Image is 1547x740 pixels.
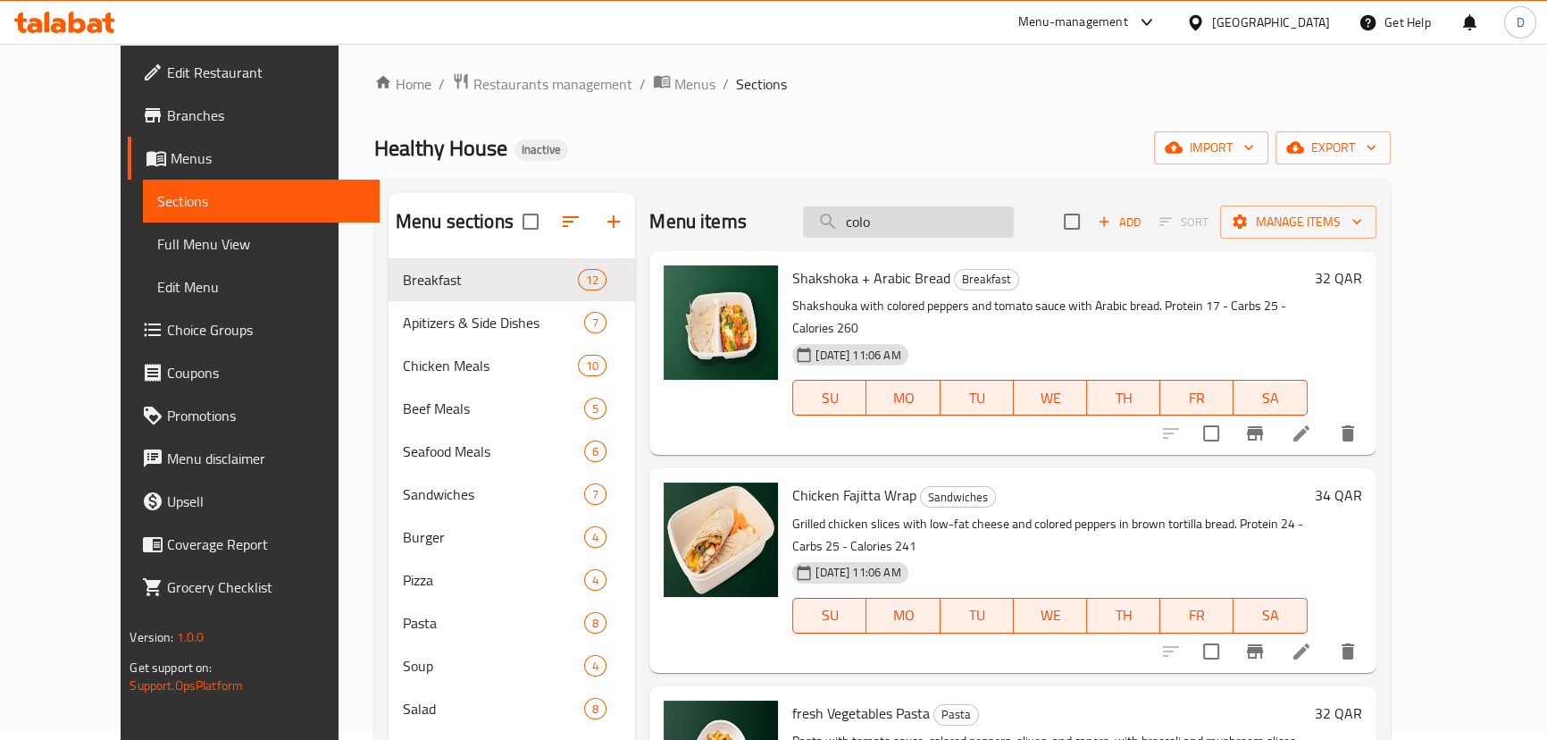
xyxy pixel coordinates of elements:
h6: 34 QAR [1315,483,1362,508]
span: 4 [585,529,606,546]
img: Shakshoka + Arabic Bread [664,265,778,380]
p: Grilled chicken slices with low-fat cheese and colored peppers in brown tortilla bread. Protein 2... [792,513,1307,558]
span: fresh Vegetables Pasta [792,700,930,727]
a: Choice Groups [128,308,379,351]
div: items [584,441,606,462]
span: Pasta [934,704,978,725]
span: Healthy House [374,128,507,168]
span: 7 [585,486,606,503]
span: Seafood Meals [403,441,584,462]
span: MO [874,385,932,411]
button: SA [1233,380,1307,416]
a: Branches [128,94,379,137]
div: Salad8 [389,687,635,730]
button: MO [866,380,940,416]
div: Pizza4 [389,559,635,601]
span: FR [1167,385,1226,411]
span: 5 [585,400,606,417]
button: SA [1233,598,1307,634]
a: Edit menu item [1291,641,1312,662]
span: Edit Menu [157,276,364,298]
a: Sections [143,180,379,223]
span: Breakfast [403,269,578,290]
div: Sandwiches [920,486,996,508]
span: Manage items [1234,211,1362,233]
a: Menu disclaimer [128,437,379,480]
span: Full Menu View [157,233,364,255]
span: SA [1241,602,1300,628]
button: FR [1160,380,1233,416]
span: Select section [1053,203,1091,240]
span: Pizza [403,569,584,591]
div: Menu-management [1018,12,1128,33]
div: Burger4 [389,516,635,559]
button: SU [792,598,866,634]
div: items [584,698,606,719]
h6: 32 QAR [1315,265,1362,290]
a: Menus [653,72,715,96]
span: TU [948,385,1007,411]
div: Pasta [403,612,584,634]
a: Home [374,73,431,95]
img: Chicken Fajitta Wrap [664,483,778,597]
input: search [803,206,1014,238]
nav: breadcrumb [374,72,1391,96]
button: Manage items [1220,206,1376,239]
span: TH [1094,385,1153,411]
span: Branches [167,105,364,126]
button: export [1275,131,1391,164]
span: 6 [585,443,606,460]
span: Apitizers & Side Dishes [403,312,584,333]
span: TU [948,602,1007,628]
div: Chicken Meals [403,355,578,376]
span: D [1516,13,1524,32]
div: items [578,269,606,290]
span: Get support on: [130,656,212,679]
span: Burger [403,526,584,548]
span: Coverage Report [167,534,364,555]
button: TH [1087,380,1160,416]
div: [GEOGRAPHIC_DATA] [1212,13,1330,32]
a: Promotions [128,394,379,437]
span: Soup [403,655,584,677]
span: 12 [579,272,606,289]
div: Beef Meals [403,398,584,419]
span: Choice Groups [167,319,364,341]
span: Salad [403,698,584,719]
a: Upsell [128,480,379,523]
button: MO [866,598,940,634]
h2: Menu sections [396,208,514,235]
span: 8 [585,701,606,718]
span: Sections [157,190,364,212]
span: Sort sections [549,200,592,243]
span: Menus [674,73,715,95]
button: Branch-specific-item [1233,412,1276,455]
span: Sections [736,73,787,95]
span: Promotions [167,405,364,426]
div: items [584,655,606,677]
span: WE [1021,385,1080,411]
span: Sandwiches [403,484,584,505]
a: Edit menu item [1291,423,1312,444]
span: Coupons [167,362,364,383]
a: Grocery Checklist [128,566,379,609]
div: Beef Meals5 [389,387,635,430]
span: Edit Restaurant [167,62,364,83]
span: SU [800,602,859,628]
button: Branch-specific-item [1233,630,1276,673]
div: Apitizers & Side Dishes7 [389,301,635,344]
div: Chicken Meals10 [389,344,635,387]
span: 4 [585,572,606,589]
span: export [1290,137,1376,159]
a: Full Menu View [143,223,379,265]
span: Menus [171,147,364,169]
span: WE [1021,602,1080,628]
span: Select to update [1192,633,1230,670]
span: 4 [585,658,606,675]
span: 1.0.0 [177,626,205,649]
p: Shakshouka with colored peppers and tomato sauce with Arabic bread. Protein 17 - Carbs 25 - Calor... [792,295,1307,340]
span: Chicken Fajitta Wrap [792,482,916,509]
